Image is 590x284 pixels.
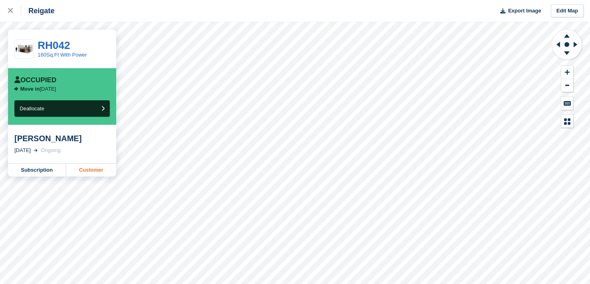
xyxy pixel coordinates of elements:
div: Reigate [21,6,54,16]
a: Subscription [8,164,66,176]
button: Keyboard Shortcuts [561,97,573,110]
a: 160Sq.Ft With Power [38,52,87,58]
img: arrow-right-icn-b7405d978ebc5dd23a37342a16e90eae327d2fa7eb118925c1a0851fb5534208.svg [14,87,18,91]
div: Ongoing [41,146,60,154]
span: Move in [20,86,40,92]
div: Occupied [14,76,56,84]
button: Map Legend [561,115,573,128]
button: Deallocate [14,100,110,117]
div: [DATE] [14,146,31,154]
button: Export Image [495,4,541,18]
img: 150-sqft-unit.jpg [15,42,33,56]
a: Customer [66,164,116,176]
p: [DATE] [20,86,56,92]
span: Deallocate [20,105,44,112]
button: Zoom Out [561,79,573,92]
a: RH042 [38,39,70,51]
a: Edit Map [551,4,584,18]
img: arrow-right-light-icn-cde0832a797a2874e46488d9cf13f60e5c3a73dbe684e267c42b8395dfbc2abf.svg [34,149,38,152]
button: Zoom In [561,66,573,79]
div: [PERSON_NAME] [14,134,110,143]
span: Export Image [508,7,541,15]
